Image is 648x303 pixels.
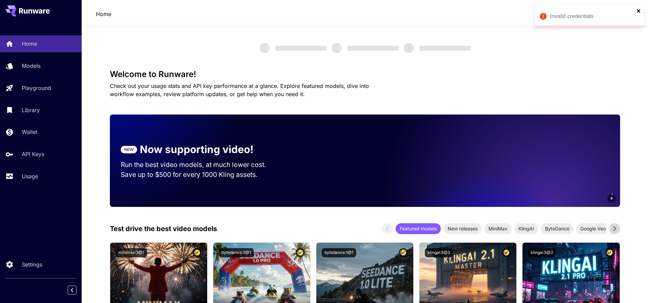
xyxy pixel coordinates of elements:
div: MiniMax [484,223,512,234]
p: Now supporting video! [140,142,253,157]
button: klingai:5@2 [528,248,556,257]
span: Google Veo [576,225,610,232]
p: Test drive the best video models [110,224,217,234]
button: Certified Model – Vetted for best performance and includes a commercial license. [296,248,305,257]
p: Settings [22,260,42,269]
p: Wallet [22,128,37,136]
button: bytedance:1@1 [322,248,356,257]
div: ByteDance [541,223,574,234]
p: Run the best video models, at much lower cost. [121,160,279,170]
button: klingai:5@3 [425,248,453,257]
a: Home [96,10,111,18]
button: bytedance:2@1 [219,248,254,257]
div: KlingAI [514,223,538,234]
span: Check out your usage stats and API key performance at a glance. Explore featured models, dive int... [110,82,369,97]
button: Certified Model – Vetted for best performance and includes a commercial license. [502,248,511,257]
p: Home [22,40,37,48]
div: New releases [444,223,482,234]
span: ByteDance [541,225,574,232]
p: Save up to $500 for every 1000 Kling assets. [121,170,279,180]
button: Certified Model – Vetted for best performance and includes a commercial license. [399,248,408,257]
span: MiniMax [484,225,512,232]
p: API Keys [22,150,44,158]
p: Usage [22,172,38,180]
button: minimax:3@1 [116,248,147,257]
button: Certified Model – Vetted for best performance and includes a commercial license. [193,248,202,257]
div: Featured models [396,223,441,234]
span: New releases [444,225,482,232]
button: Collapse sidebar [68,286,77,294]
div: Invalid credentials [550,12,634,20]
span: 6 [611,196,613,201]
div: Google Veo [576,223,610,234]
nav: breadcrumb [96,10,111,18]
button: Certified Model – Vetted for best performance and includes a commercial license. [605,248,614,257]
div: Collapse sidebar [73,284,82,296]
h3: Welcome to Runware! [110,70,620,79]
p: Playground [22,84,51,92]
span: Featured models [396,225,441,232]
p: Models [22,62,40,70]
p: Library [22,106,40,114]
button: close [636,8,641,14]
p: NEW [124,147,134,153]
span: KlingAI [514,225,538,232]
